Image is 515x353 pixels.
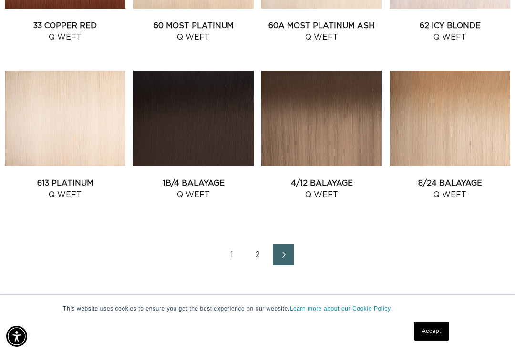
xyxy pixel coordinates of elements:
div: Accessibility Menu [6,326,27,347]
a: Learn more about our Cookie Policy. [290,305,392,312]
a: Next page [273,244,294,265]
a: 8/24 Balayage Q Weft [390,177,510,200]
a: 613 Platinum Q Weft [5,177,125,200]
a: 1B/4 Balayage Q Weft [133,177,254,200]
iframe: Chat Widget [467,307,515,353]
a: Page 1 [221,244,242,265]
a: Accept [414,322,449,341]
p: This website uses cookies to ensure you get the best experience on our website. [63,304,452,313]
a: 4/12 Balayage Q Weft [261,177,382,200]
a: 33 Copper Red Q Weft [5,20,125,43]
a: 62 Icy Blonde Q Weft [390,20,510,43]
a: Page 2 [247,244,268,265]
nav: Pagination [5,244,510,265]
a: 60 Most Platinum Q Weft [133,20,254,43]
a: 60A Most Platinum Ash Q Weft [261,20,382,43]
